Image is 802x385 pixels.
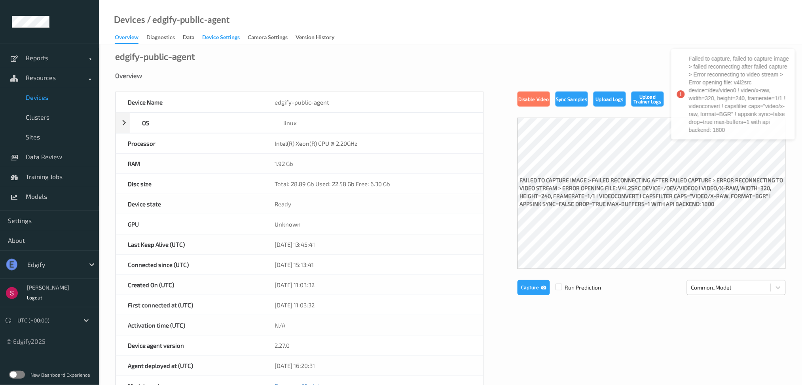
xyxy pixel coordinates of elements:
div: N/A [263,315,483,335]
div: Device Settings [202,33,240,43]
div: Device state [116,194,263,214]
div: Overview [115,33,138,44]
div: Intel(R) Xeon(R) CPU @ 2.20GHz [263,133,483,153]
div: 1.92 Gb [263,154,483,173]
div: Data [183,33,194,43]
span: Run Prediction [550,284,601,292]
div: 2.27.0 [263,335,483,355]
div: GPU [116,214,263,234]
div: Diagnostics [146,33,175,43]
div: Device agent version [116,335,263,355]
div: edgify-public-agent [115,52,195,60]
div: Last Keep Alive (UTC) [116,234,263,254]
div: Disc size [116,174,263,194]
div: Device Name [116,92,263,112]
a: Camera Settings [248,32,296,43]
div: First connected at (UTC) [116,295,263,315]
div: OSlinux [116,112,483,133]
div: edgify-public-agent [263,92,483,112]
div: RAM [116,154,263,173]
div: Connected since (UTC) [116,255,263,274]
div: Failed to capture, failed to capture image > failed reconnecting after failed capture > Error rec... [689,55,789,134]
div: OS [130,113,271,133]
div: [DATE] 15:13:41 [263,255,483,274]
button: Disable Video [518,91,550,107]
label: failed to capture image > failed reconnecting after failed capture > Error reconnecting to video ... [518,174,786,212]
button: Upload Trainer Logs [631,91,664,107]
a: Overview [115,32,146,44]
div: Overview [115,72,786,80]
div: Agent deployed at (UTC) [116,356,263,375]
a: Data [183,32,202,43]
div: Ready [263,194,483,214]
div: linux [271,113,483,133]
div: Processor [116,133,263,153]
a: Version History [296,32,342,43]
div: Unknown [263,214,483,234]
div: [DATE] 13:45:41 [263,234,483,254]
div: Camera Settings [248,33,288,43]
div: [DATE] 16:20:31 [263,356,483,375]
div: [DATE] 11:03:32 [263,295,483,315]
button: Upload Logs [593,91,626,107]
a: Devices [114,16,145,24]
button: Sync Samples [556,91,588,107]
div: Total: 28.89 Gb Used: 22.58 Gb Free: 6.30 Gb [263,174,483,194]
a: Diagnostics [146,32,183,43]
div: Version History [296,33,334,43]
button: Capture [518,280,550,295]
div: Activation time (UTC) [116,315,263,335]
div: Created On (UTC) [116,275,263,295]
div: [DATE] 11:03:32 [263,275,483,295]
div: / edgify-public-agent [145,16,230,24]
a: Device Settings [202,32,248,43]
